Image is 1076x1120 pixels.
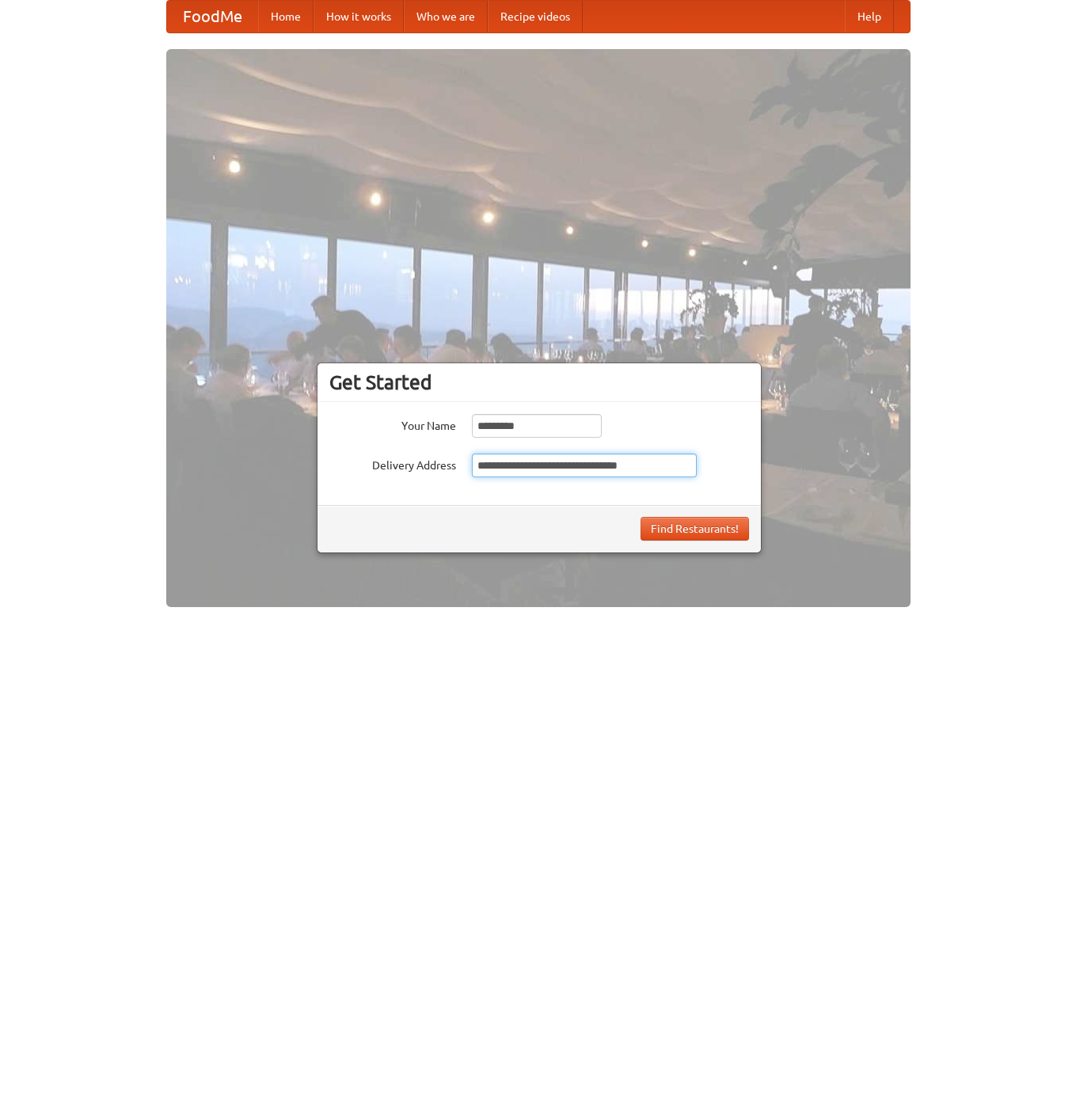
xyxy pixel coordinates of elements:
h3: Get Started [329,370,749,394]
label: Delivery Address [329,454,456,473]
button: Find Restaurants! [641,517,749,541]
label: Your Name [329,414,456,434]
a: Who we are [404,1,488,32]
a: Help [845,1,894,32]
a: Home [258,1,314,32]
a: FoodMe [167,1,258,32]
a: How it works [314,1,404,32]
a: Recipe videos [488,1,583,32]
